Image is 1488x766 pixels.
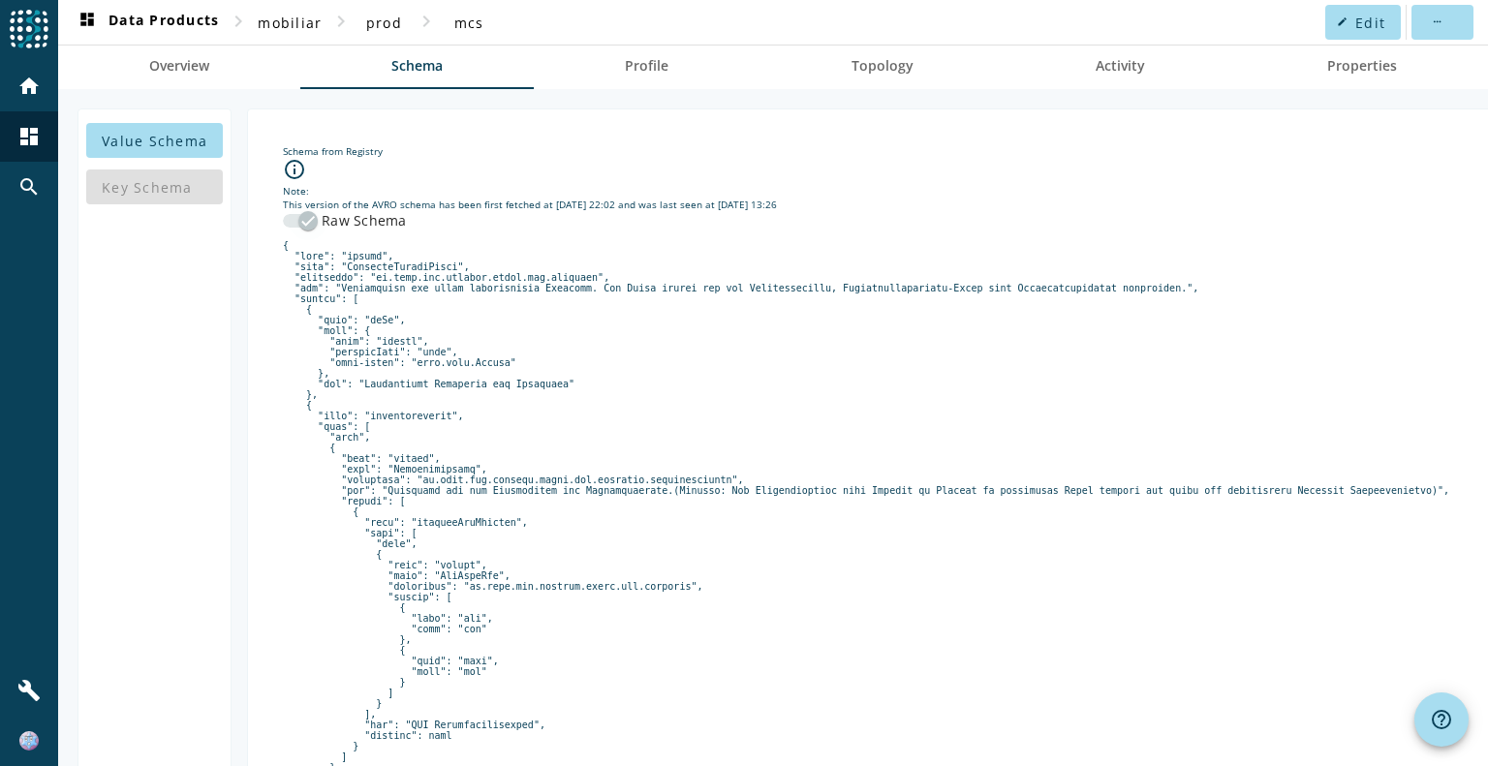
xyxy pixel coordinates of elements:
span: Overview [149,59,209,73]
mat-icon: dashboard [76,11,99,34]
span: Properties [1327,59,1397,73]
span: mobiliar [258,14,322,32]
img: spoud-logo.svg [10,10,48,48]
mat-icon: build [17,679,41,702]
mat-icon: chevron_right [227,10,250,33]
button: Edit [1325,5,1401,40]
button: mobiliar [250,5,329,40]
mat-icon: dashboard [17,125,41,148]
span: Schema [391,59,443,73]
button: prod [353,5,415,40]
span: Topology [852,59,914,73]
mat-icon: help_outline [1430,708,1453,731]
span: prod [366,14,402,32]
img: 1fa00b905ead1caa9365ff852b39d0d1 [19,731,39,751]
span: Profile [625,59,668,73]
button: Value Schema [86,123,223,158]
mat-icon: chevron_right [415,10,438,33]
span: Edit [1355,14,1385,32]
button: mcs [438,5,500,40]
mat-icon: edit [1337,16,1348,27]
button: Data Products [68,5,227,40]
mat-icon: search [17,175,41,199]
span: Activity [1096,59,1145,73]
i: info_outline [283,158,306,181]
mat-icon: home [17,75,41,98]
mat-icon: chevron_right [329,10,353,33]
span: mcs [454,14,484,32]
span: Data Products [76,11,219,34]
span: Value Schema [102,132,207,150]
label: Raw Schema [318,211,407,230]
mat-icon: more_horiz [1431,16,1441,27]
